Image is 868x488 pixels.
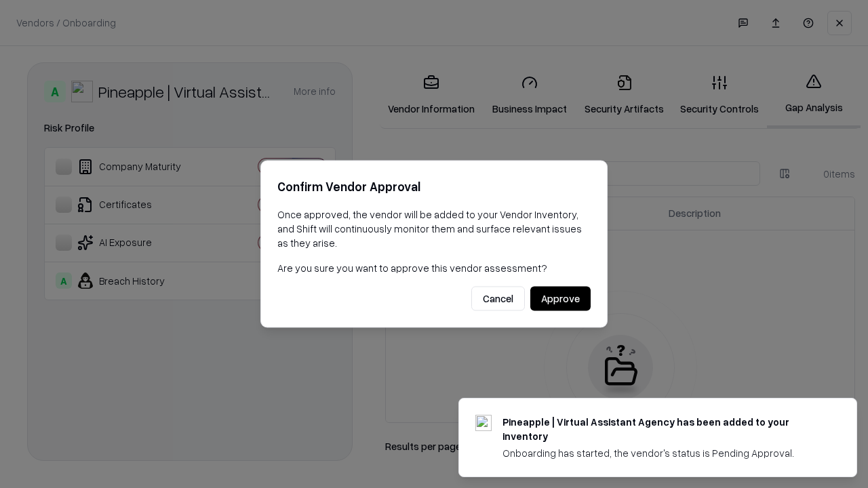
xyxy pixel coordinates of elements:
[502,446,824,460] div: Onboarding has started, the vendor's status is Pending Approval.
[530,287,591,311] button: Approve
[277,207,591,250] p: Once approved, the vendor will be added to your Vendor Inventory, and Shift will continuously mon...
[277,177,591,197] h2: Confirm Vendor Approval
[277,261,591,275] p: Are you sure you want to approve this vendor assessment?
[502,415,824,443] div: Pineapple | Virtual Assistant Agency has been added to your inventory
[475,415,492,431] img: trypineapple.com
[471,287,525,311] button: Cancel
